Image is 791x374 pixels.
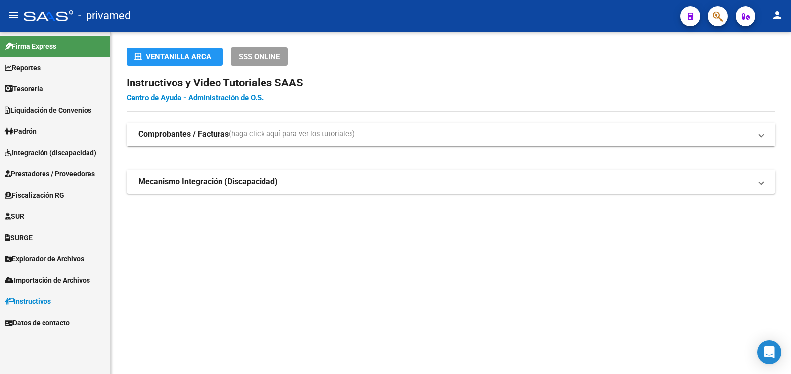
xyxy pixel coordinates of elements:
[231,47,288,66] button: SSS ONLINE
[5,168,95,179] span: Prestadores / Proveedores
[78,5,131,27] span: - privamed
[239,52,280,61] span: SSS ONLINE
[229,129,355,140] span: (haga click aquí para ver los tutoriales)
[5,126,37,137] span: Padrón
[757,340,781,364] div: Open Intercom Messenger
[127,93,264,102] a: Centro de Ayuda - Administración de O.S.
[5,275,90,286] span: Importación de Archivos
[134,48,215,66] div: Ventanilla ARCA
[5,253,84,264] span: Explorador de Archivos
[127,74,775,92] h2: Instructivos y Video Tutoriales SAAS
[5,105,91,116] span: Liquidación de Convenios
[5,41,56,52] span: Firma Express
[5,317,70,328] span: Datos de contacto
[138,129,229,140] strong: Comprobantes / Facturas
[5,147,96,158] span: Integración (discapacidad)
[771,9,783,21] mat-icon: person
[138,176,278,187] strong: Mecanismo Integración (Discapacidad)
[5,62,41,73] span: Reportes
[5,83,43,94] span: Tesorería
[127,48,223,66] button: Ventanilla ARCA
[5,190,64,201] span: Fiscalización RG
[127,170,775,194] mat-expansion-panel-header: Mecanismo Integración (Discapacidad)
[127,123,775,146] mat-expansion-panel-header: Comprobantes / Facturas(haga click aquí para ver los tutoriales)
[5,232,33,243] span: SURGE
[8,9,20,21] mat-icon: menu
[5,211,24,222] span: SUR
[5,296,51,307] span: Instructivos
